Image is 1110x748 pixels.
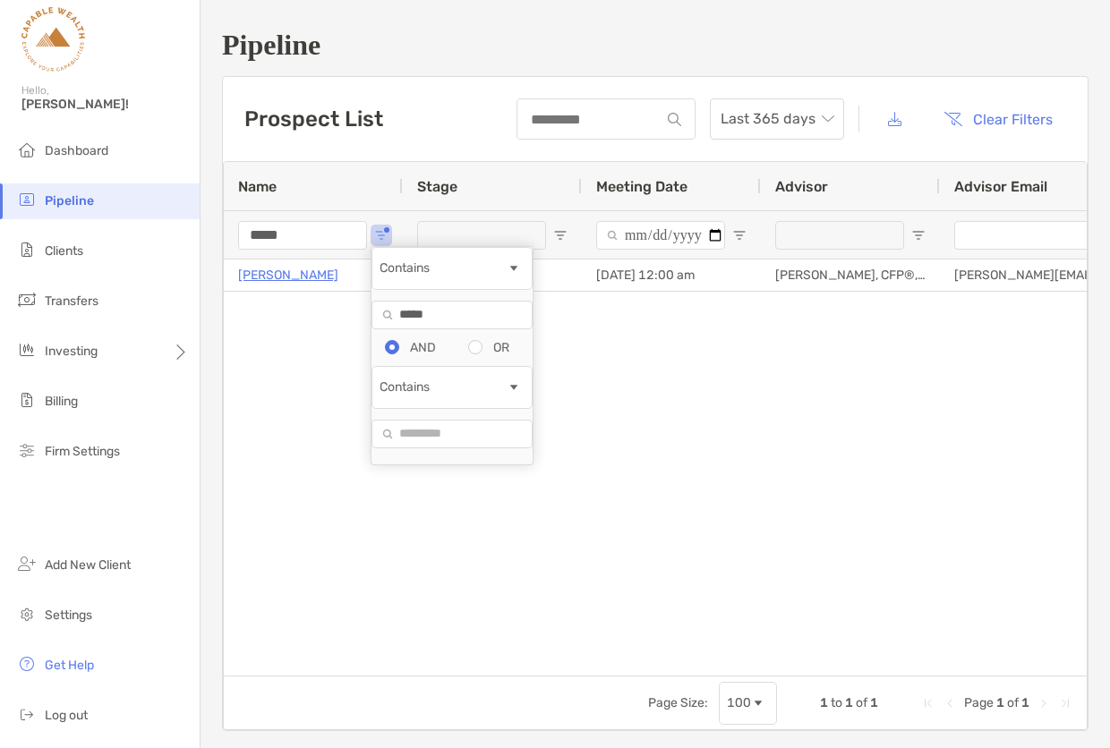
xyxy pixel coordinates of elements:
span: Meeting Date [596,178,687,195]
span: Transfers [45,293,98,309]
a: [PERSON_NAME] [238,264,338,286]
div: OR [493,340,509,355]
span: Dashboard [45,143,108,158]
img: settings icon [16,603,38,625]
span: Page [964,695,994,710]
input: Name Filter Input [238,221,367,250]
span: Stage [417,178,457,195]
img: clients icon [16,239,38,260]
span: Add New Client [45,557,131,573]
input: Meeting Date Filter Input [596,221,725,250]
img: firm-settings icon [16,439,38,461]
span: Clients [45,243,83,259]
button: Open Filter Menu [374,228,388,242]
span: Pipeline [45,193,94,208]
img: get-help icon [16,653,38,675]
span: Get Help [45,658,94,673]
div: Filtering operator [371,247,533,290]
span: of [1007,695,1019,710]
button: Clear Filters [930,99,1066,139]
div: Filtering operator [371,366,533,409]
h1: Pipeline [222,29,1089,62]
img: pipeline icon [16,189,38,210]
span: 1 [845,695,853,710]
span: Settings [45,608,92,623]
div: [PERSON_NAME], CFP®, CIMA, CEPA [761,259,940,291]
img: logout icon [16,703,38,725]
div: Column Filter [371,246,534,465]
span: Name [238,178,277,195]
span: Investing [45,344,98,359]
div: Page Size [719,682,777,725]
span: Firm Settings [45,444,120,459]
span: of [856,695,867,710]
button: Open Filter Menu [732,228,747,242]
img: dashboard icon [16,139,38,160]
div: Next Page [1037,696,1051,710]
img: investing icon [16,339,38,361]
div: [DATE] 12:00 am [582,259,761,291]
button: Open Filter Menu [911,228,926,242]
div: 100 [727,695,751,710]
h3: Prospect List [244,106,383,132]
div: Last Page [1058,696,1072,710]
span: [PERSON_NAME]! [21,97,189,112]
span: Log out [45,708,88,723]
button: Open Filter Menu [553,228,568,242]
span: Last 365 days [721,99,833,139]
img: input icon [668,113,681,126]
input: Filter Value [371,420,533,448]
img: add_new_client icon [16,553,38,574]
img: Zoe Logo [21,7,85,72]
input: Filter Value [371,301,533,329]
div: First Page [921,696,935,710]
div: AND [410,340,436,355]
span: 1 [1021,695,1029,710]
img: transfers icon [16,289,38,310]
span: Advisor [775,178,828,195]
span: to [831,695,842,710]
span: Billing [45,394,78,409]
div: Contains [380,260,507,276]
span: 1 [870,695,878,710]
div: Previous Page [943,696,957,710]
img: billing icon [16,389,38,411]
div: Page Size: [648,695,708,710]
span: 1 [996,695,1004,710]
span: Advisor Email [954,178,1047,195]
div: Contains [380,379,507,395]
span: 1 [820,695,828,710]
